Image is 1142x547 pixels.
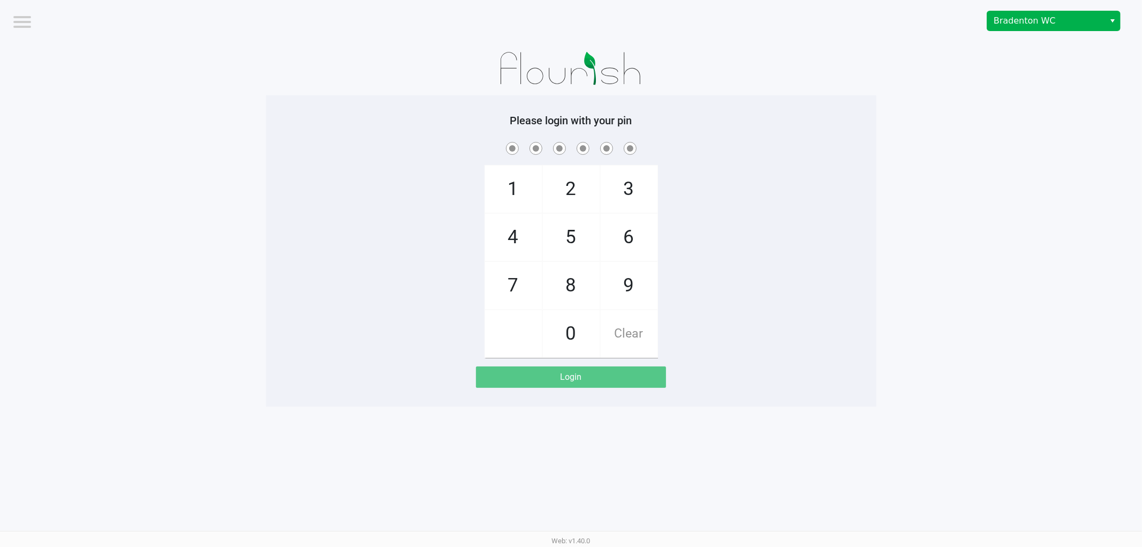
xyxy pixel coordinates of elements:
span: 6 [601,214,657,261]
span: Bradenton WC [994,14,1098,27]
button: Select [1105,11,1120,31]
span: Clear [601,310,657,357]
span: 1 [485,166,542,213]
span: 5 [543,214,600,261]
span: 8 [543,262,600,309]
span: 9 [601,262,657,309]
h5: Please login with your pin [274,114,868,127]
span: 3 [601,166,657,213]
span: 4 [485,214,542,261]
span: 2 [543,166,600,213]
span: Web: v1.40.0 [552,537,591,545]
span: 7 [485,262,542,309]
span: 0 [543,310,600,357]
